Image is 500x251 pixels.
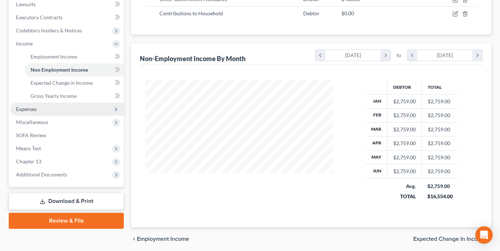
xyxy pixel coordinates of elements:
div: [DATE] [417,50,473,61]
a: Expected Change in Income [25,76,124,89]
button: Expected Change in Income chevron_right [413,236,491,242]
span: Debtor [303,10,320,16]
a: Review & File [9,213,124,229]
span: Means Test [16,145,41,151]
th: Debtor [387,80,422,94]
i: chevron_left [316,50,325,61]
span: Codebtors Insiders & Notices [16,27,82,33]
span: Gross Yearly Income [31,93,77,99]
i: chevron_right [381,50,390,61]
span: Additional Documents [16,171,67,178]
span: Lawsuits [16,1,36,7]
div: $16,554.00 [427,193,453,200]
a: Gross Yearly Income [25,89,124,103]
span: Expected Change in Income [413,236,485,242]
div: $2,759.00 [393,98,416,105]
div: Non-Employment Income By Month [140,54,245,63]
th: May [365,150,387,164]
div: $2,759.00 [393,140,416,147]
div: $2,759.00 [393,112,416,119]
td: $2,759.00 [422,108,459,122]
div: [DATE] [325,50,381,61]
th: Apr [365,136,387,150]
i: chevron_right [472,50,482,61]
a: Download & Print [9,193,124,210]
span: $0.00 [341,10,354,16]
span: to [397,52,401,59]
div: $2,759.00 [393,154,416,161]
td: $2,759.00 [422,136,459,150]
th: Jun [365,164,387,178]
span: Employment Income [31,53,77,60]
button: chevron_left Employment Income [131,236,189,242]
span: Miscellaneous [16,119,48,125]
div: $2,759.00 [393,168,416,175]
div: TOTAL [393,193,416,200]
div: $2,759.00 [427,183,453,190]
th: Jan [365,95,387,108]
th: Total [422,80,459,94]
span: Non Employment Income [31,67,88,73]
a: Non Employment Income [25,63,124,76]
span: Employment Income [137,236,189,242]
span: Contributions to Household [159,10,223,16]
a: Executory Contracts [10,11,124,24]
div: Open Intercom Messenger [475,226,493,244]
i: chevron_left [407,50,417,61]
td: $2,759.00 [422,95,459,108]
div: Avg. [393,183,416,190]
i: chevron_left [131,236,137,242]
a: Employment Income [25,50,124,63]
td: $2,759.00 [422,164,459,178]
span: Expected Change in Income [31,80,93,86]
td: $2,759.00 [422,150,459,164]
th: Feb [365,108,387,122]
a: SOFA Review [10,129,124,142]
td: $2,759.00 [422,123,459,136]
span: Income [16,40,33,47]
span: Executory Contracts [16,14,62,20]
span: Expenses [16,106,37,112]
div: $2,759.00 [393,126,416,133]
th: Mar [365,123,387,136]
span: Chapter 13 [16,158,41,164]
span: SOFA Review [16,132,46,138]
